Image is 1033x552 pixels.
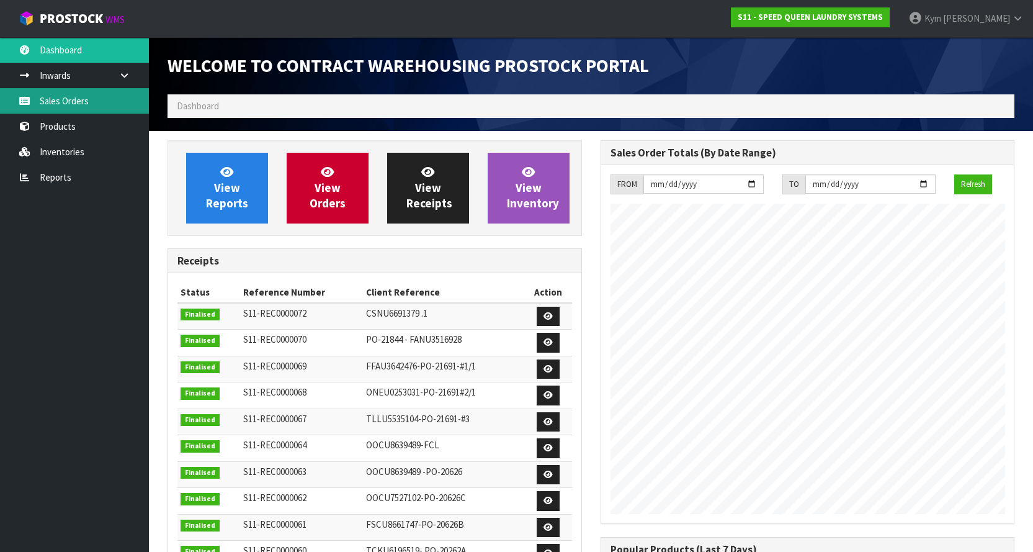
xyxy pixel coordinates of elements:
[366,386,476,398] span: ONEU0253031-PO-21691#2/1
[366,439,439,451] span: OOCU8639489-FCL
[243,333,306,345] span: S11-REC0000070
[738,12,883,22] strong: S11 - SPEED QUEEN LAUNDRY SYSTEMS
[366,333,462,345] span: PO-21844 - FANU3516928
[19,11,34,26] img: cube-alt.png
[177,283,240,302] th: Status
[105,14,125,25] small: WMS
[181,387,220,400] span: Finalised
[181,309,220,321] span: Finalised
[181,520,220,532] span: Finalised
[366,307,427,319] span: CSNU6691379 .1
[168,54,649,77] span: Welcome to Contract Warehousing ProStock Portal
[366,360,476,372] span: FFAU3642476-PO-21691-#1/1
[40,11,103,27] span: ProStock
[181,414,220,427] span: Finalised
[610,147,1005,159] h3: Sales Order Totals (By Date Range)
[243,413,306,425] span: S11-REC0000067
[181,335,220,347] span: Finalised
[387,153,469,224] a: ViewReceipts
[177,100,219,112] span: Dashboard
[240,283,363,302] th: Reference Number
[243,466,306,477] span: S11-REC0000063
[366,492,466,504] span: OOCU7527102-PO-20626C
[243,518,306,530] span: S11-REC0000061
[243,439,306,451] span: S11-REC0000064
[243,307,306,319] span: S11-REC0000072
[924,12,941,24] span: Kym
[524,283,572,302] th: Action
[406,165,452,211] span: View Receipts
[243,492,306,504] span: S11-REC0000062
[954,174,992,194] button: Refresh
[507,165,559,211] span: View Inventory
[363,283,524,302] th: Client Reference
[177,255,572,267] h3: Receipts
[181,493,220,505] span: Finalised
[943,12,1010,24] span: [PERSON_NAME]
[310,165,346,211] span: View Orders
[181,467,220,479] span: Finalised
[488,153,570,224] a: ViewInventory
[366,518,464,530] span: FSCU8661747-PO-20626B
[206,165,248,211] span: View Reports
[243,386,306,398] span: S11-REC0000068
[243,360,306,372] span: S11-REC0000069
[287,153,369,224] a: ViewOrders
[782,174,805,194] div: TO
[610,174,643,194] div: FROM
[181,440,220,453] span: Finalised
[181,361,220,374] span: Finalised
[366,466,462,477] span: OOCU8639489 -PO-20626
[186,153,268,224] a: ViewReports
[366,413,470,425] span: TLLU5535104-PO-21691-#3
